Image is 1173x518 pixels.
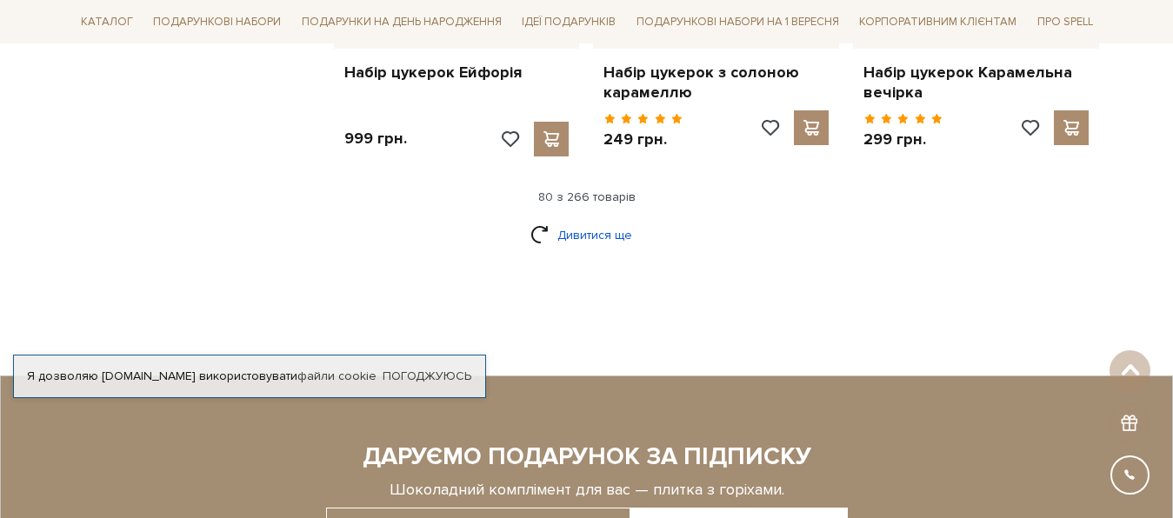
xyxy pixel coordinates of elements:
a: Подарункові набори [146,9,288,36]
a: Подарунки на День народження [295,9,509,36]
a: Набір цукерок Ейфорія [344,63,570,83]
a: Набір цукерок з солоною карамеллю [603,63,829,103]
a: Про Spell [1030,9,1100,36]
a: Погоджуюсь [383,369,471,384]
p: 999 грн. [344,129,407,149]
a: Корпоративним клієнтам [852,7,1023,37]
a: Подарункові набори на 1 Вересня [630,7,846,37]
a: Дивитися ще [530,220,643,250]
a: Ідеї подарунків [515,9,623,36]
p: 299 грн. [863,129,943,149]
div: Я дозволяю [DOMAIN_NAME] використовувати [14,369,485,384]
a: Набір цукерок Карамельна вечірка [863,63,1089,103]
div: 80 з 266 товарів [67,189,1107,205]
p: 249 грн. [603,129,683,149]
a: файли cookie [297,369,377,383]
a: Каталог [74,9,140,36]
